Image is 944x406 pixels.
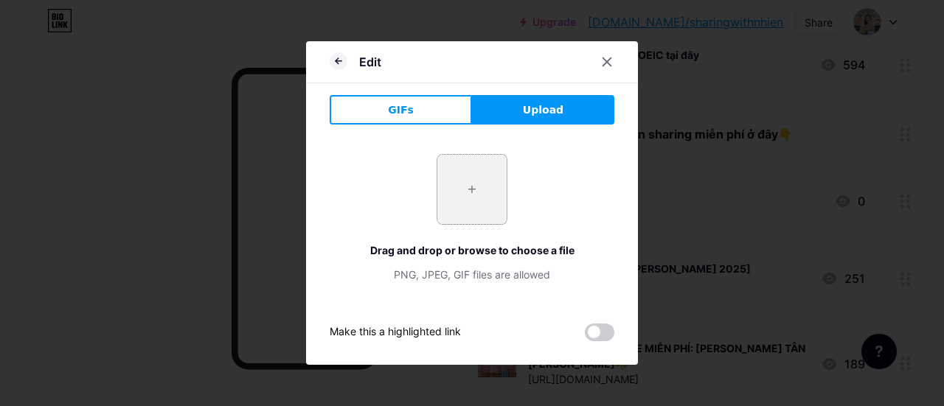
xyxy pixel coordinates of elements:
[330,95,472,125] button: GIFs
[330,267,614,282] div: PNG, JPEG, GIF files are allowed
[359,53,381,71] div: Edit
[472,95,614,125] button: Upload
[330,323,461,341] div: Make this a highlighted link
[388,102,414,118] span: GIFs
[330,242,614,258] div: Drag and drop or browse to choose a file
[523,102,563,118] span: Upload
